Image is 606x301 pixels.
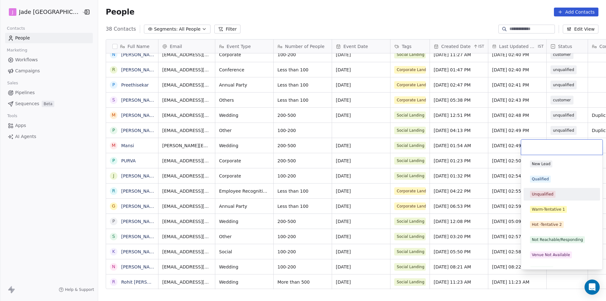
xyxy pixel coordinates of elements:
div: New Lead [532,161,550,167]
div: Qualified [532,176,549,182]
div: Hot -Tentative 2 [532,222,562,227]
div: Not Reachable/Responding [532,237,583,243]
div: Warm-Tentative 1 [532,207,565,212]
div: Venue Not Available [532,252,570,258]
div: Unqualified [532,191,554,197]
